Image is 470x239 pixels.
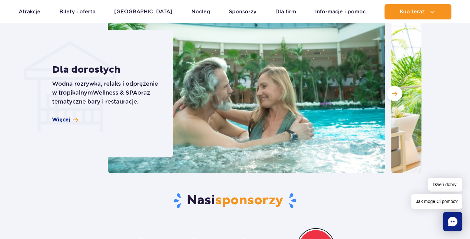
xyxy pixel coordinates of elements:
[315,4,365,19] a: Informacje i pomoc
[108,14,385,173] img: Uśmiechnięta para ciesząca się relaksem w Suntago otoczonym bujnymi palmami
[399,9,425,15] span: Kup teraz
[275,4,296,19] a: Dla firm
[52,116,70,123] span: Więcej
[384,4,451,19] button: Kup teraz
[387,86,402,101] button: Następny slajd
[114,4,172,19] a: [GEOGRAPHIC_DATA]
[59,4,95,19] a: Bilety i oferta
[428,178,462,192] span: Dzień dobry!
[443,212,462,231] div: Chat
[52,64,159,76] strong: Dla dorosłych
[49,192,421,209] h3: Nasi
[93,89,137,96] span: Wellness & SPA
[215,192,283,208] span: sponsorzy
[19,4,40,19] a: Atrakcje
[191,4,210,19] a: Nocleg
[411,194,462,209] span: Jak mogę Ci pomóc?
[52,79,159,106] p: Wodna rozrywka, relaks i odprężenie w tropikalnym oraz tematyczne bary i restauracje.
[52,116,78,123] a: Więcej
[229,4,256,19] a: Sponsorzy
